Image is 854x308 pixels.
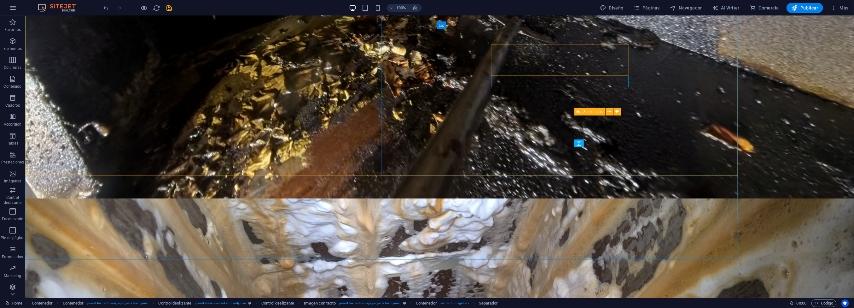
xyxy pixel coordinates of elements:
[2,216,23,222] p: Encabezado
[7,141,19,146] p: Tablas
[790,299,807,307] h6: Tiempo de la sesión
[140,4,148,12] button: Haz clic para salir del modo de previsualización y seguir editando
[387,4,409,12] button: 100%
[4,273,21,278] p: Marketing
[797,299,806,307] span: 00 00
[32,299,53,307] span: Haz clic para seleccionar y doble clic para editar
[413,5,418,11] i: Al redimensionar, ajustar el nivel de zoom automáticamente para ajustarse al dispositivo elegido.
[36,4,84,12] img: Editor Logo
[403,301,406,305] i: Este elemento es un preajuste personalizable
[814,299,834,307] span: Código
[584,110,603,114] span: 3 columnas
[1,160,24,165] p: Prestaciones
[5,299,22,307] a: Haz clic para cancelar la selección y doble clic para abrir páginas
[102,4,110,12] button: undo
[153,4,160,12] button: reload
[801,301,802,305] span: :
[667,3,705,13] button: Navegador
[3,46,22,51] p: Elementos
[479,299,498,307] span: Haz clic para seleccionar y doble clic para editar
[631,3,662,13] button: Páginas
[439,299,469,307] span: . text-with-image-box
[597,3,626,13] button: Diseño
[3,84,21,89] p: Contenido
[304,299,336,307] span: Haz clic para seleccionar y doble clic para editar
[4,179,21,184] p: Imágenes
[5,103,20,108] p: Cuadros
[811,299,836,307] button: Código
[4,27,21,32] p: Favoritos
[841,299,849,307] button: Usercentrics
[396,4,406,12] h6: 100%
[159,299,192,307] span: Haz clic para seleccionar y doble clic para editar
[4,122,21,127] p: Accordion
[338,299,401,307] span: . preset-text-with-image-projects-handyman
[710,3,742,13] button: AI Writer
[750,5,779,11] span: Comercio
[634,5,660,11] span: Páginas
[261,299,294,307] span: Haz clic para seleccionar y doble clic para editar
[86,299,149,307] span: . preset-text-with-image-projects-handyman
[1,235,24,240] p: Pie de página
[4,65,22,70] p: Columnas
[828,3,851,13] button: Más
[63,299,84,307] span: Haz clic para seleccionar y doble clic para editar
[32,299,498,307] nav: breadcrumb
[166,4,173,12] button: save
[670,5,702,11] span: Navegador
[747,3,781,13] button: Comercio
[194,299,246,307] span: . preset-slider-content-v3-handyman
[248,301,251,305] i: Este elemento es un preajuste personalizable
[597,3,626,13] div: Diseño (Ctrl+Alt+Y)
[792,5,818,11] span: Publicar
[166,4,173,12] i: Guardar (Ctrl+S)
[416,299,437,307] span: Haz clic para seleccionar y doble clic para editar
[103,4,110,12] i: Deshacer: Editar cabecera (Ctrl+Z)
[787,3,823,13] button: Publicar
[831,5,849,11] span: Más
[153,4,160,12] i: Volver a cargar página
[600,5,624,11] span: Diseño
[2,254,23,259] p: Formularios
[712,5,740,11] span: AI Writer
